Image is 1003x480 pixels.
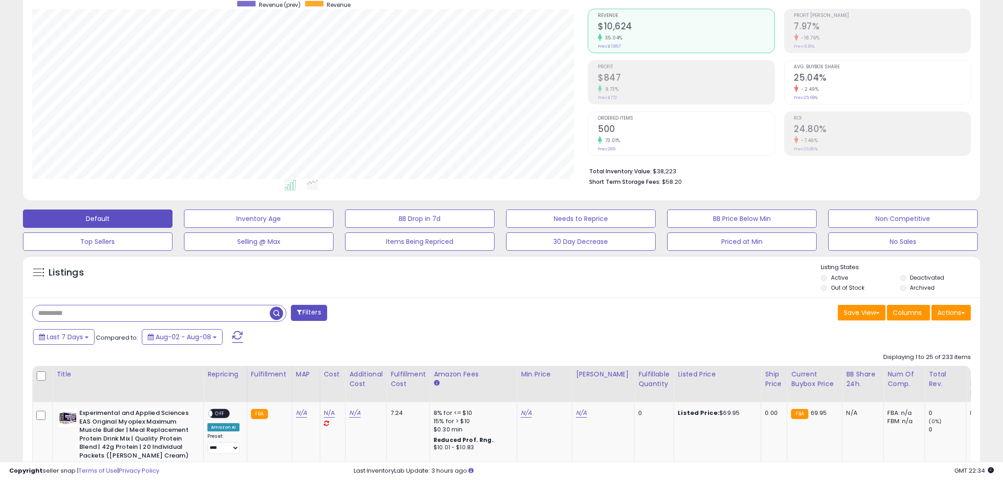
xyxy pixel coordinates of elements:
[794,146,818,152] small: Prev: 26.80%
[794,21,971,33] h2: 7.97%
[251,409,268,419] small: FBA
[47,332,83,342] span: Last 7 Days
[794,13,971,18] span: Profit [PERSON_NAME]
[678,370,757,379] div: Listed Price
[506,210,656,228] button: Needs to Reprice
[828,210,978,228] button: Non Competitive
[954,466,994,475] span: 2025-08-16 22:34 GMT
[929,418,942,425] small: (0%)
[184,232,334,251] button: Selling @ Max
[598,116,775,121] span: Ordered Items
[678,408,719,417] b: Listed Price:
[794,72,971,85] h2: 25.04%
[434,425,510,434] div: $0.30 min
[251,370,288,379] div: Fulfillment
[296,370,316,379] div: MAP
[791,370,838,389] div: Current Buybox Price
[56,370,200,379] div: Title
[156,332,211,342] span: Aug-02 - Aug-08
[602,137,620,144] small: 73.01%
[794,65,971,70] span: Avg. Buybox Share
[59,409,77,427] img: 41IDH-QYOaL._SL40_.jpg
[521,408,532,418] a: N/A
[765,409,780,417] div: 0.00
[828,232,978,251] button: No Sales
[78,466,117,475] a: Terms of Use
[434,379,439,387] small: Amazon Fees.
[598,146,616,152] small: Prev: 289
[883,353,971,362] div: Displaying 1 to 25 of 233 items
[667,232,817,251] button: Priced at Min
[893,308,922,317] span: Columns
[638,409,667,417] div: 0
[9,467,159,475] div: seller snap | |
[910,284,935,292] label: Archived
[887,305,930,320] button: Columns
[212,410,227,418] span: OFF
[345,210,495,228] button: BB Drop in 7d
[390,370,426,389] div: Fulfillment Cost
[207,433,240,454] div: Preset:
[831,284,864,292] label: Out of Stock
[521,370,568,379] div: Min Price
[970,409,993,417] div: N/A
[589,165,964,176] li: $38,223
[638,370,670,389] div: Fulfillable Quantity
[667,210,817,228] button: BB Price Below Min
[207,370,243,379] div: Repricing
[434,370,513,379] div: Amazon Fees
[9,466,43,475] strong: Copyright
[929,425,966,434] div: 0
[207,423,240,431] div: Amazon AI
[291,305,327,321] button: Filters
[794,95,818,100] small: Prev: 25.68%
[662,177,682,186] span: $58.20
[598,65,775,70] span: Profit
[184,210,334,228] button: Inventory Age
[910,274,945,281] label: Deactivated
[598,95,617,100] small: Prev: $772
[324,370,342,379] div: Cost
[970,370,997,398] div: Total Rev. Diff.
[49,266,84,279] h5: Listings
[931,305,971,320] button: Actions
[33,329,95,345] button: Last 7 Days
[598,124,775,136] h2: 500
[434,409,510,417] div: 8% for <= $10
[349,370,383,389] div: Additional Cost
[811,408,827,417] span: 69.95
[794,116,971,121] span: ROI
[589,167,652,175] b: Total Inventory Value:
[794,44,815,49] small: Prev: 9.81%
[434,444,510,452] div: $10.01 - $10.83
[506,232,656,251] button: 30 Day Decrease
[119,466,159,475] a: Privacy Policy
[838,305,886,320] button: Save View
[296,408,307,418] a: N/A
[791,409,808,419] small: FBA
[23,210,173,228] button: Default
[765,370,783,389] div: Ship Price
[598,21,775,33] h2: $10,624
[598,72,775,85] h2: $847
[846,370,880,389] div: BB Share 24h.
[79,409,191,462] b: Experimental and Applied Sciences EAS Original Myoplex Maximum Muscle Builder | Meal Replacement ...
[798,34,820,41] small: -18.76%
[798,137,818,144] small: -7.46%
[576,370,630,379] div: [PERSON_NAME]
[354,467,994,475] div: Last InventoryLab Update: 3 hours ago.
[349,408,360,418] a: N/A
[678,409,754,417] div: $69.95
[345,232,495,251] button: Items Being Repriced
[929,409,966,417] div: 0
[576,408,587,418] a: N/A
[887,417,918,425] div: FBM: n/a
[602,86,619,93] small: 9.73%
[821,263,980,272] p: Listing States:
[846,409,876,417] div: N/A
[887,370,921,389] div: Num of Comp.
[598,44,621,49] small: Prev: $7,867
[602,34,623,41] small: 35.04%
[598,13,775,18] span: Revenue
[96,333,138,342] span: Compared to:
